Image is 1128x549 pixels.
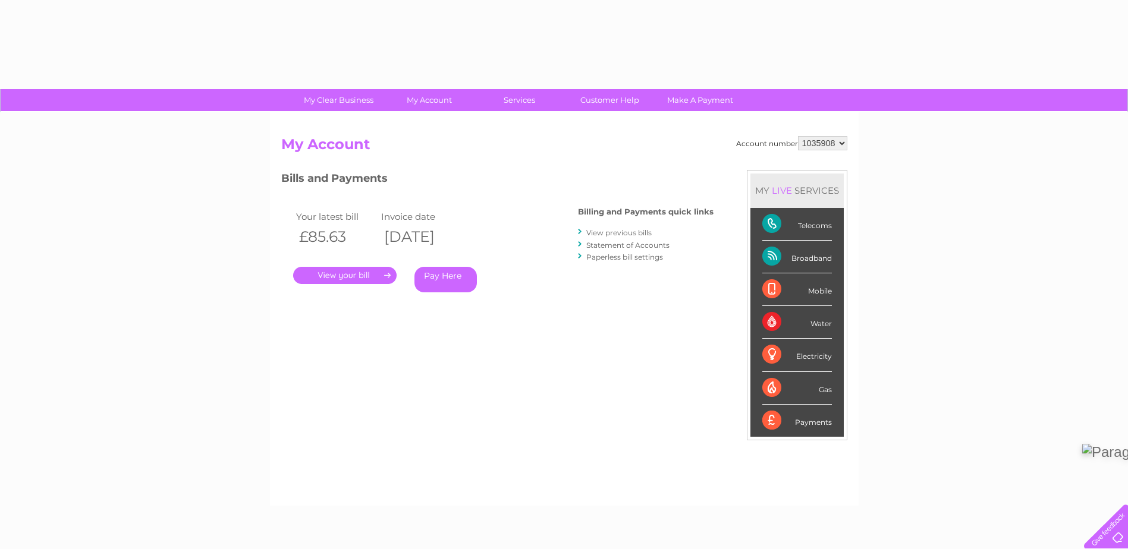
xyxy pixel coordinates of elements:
a: Statement of Accounts [586,241,670,250]
div: Telecoms [762,208,832,241]
div: Electricity [762,339,832,371]
a: Pay Here [414,267,477,292]
div: Account number [736,136,847,150]
a: View previous bills [586,228,652,237]
th: £85.63 [293,225,379,249]
div: Mobile [762,273,832,306]
div: Gas [762,372,832,405]
a: . [293,267,397,284]
a: Make A Payment [651,89,749,111]
td: Your latest bill [293,209,379,225]
div: Broadband [762,241,832,273]
a: My Clear Business [290,89,388,111]
a: Customer Help [561,89,659,111]
a: Services [470,89,568,111]
h3: Bills and Payments [281,170,714,191]
h4: Billing and Payments quick links [578,207,714,216]
td: Invoice date [378,209,464,225]
div: MY SERVICES [750,173,844,207]
div: Payments [762,405,832,437]
div: Water [762,306,832,339]
a: My Account [380,89,478,111]
a: Paperless bill settings [586,253,663,261]
div: LIVE [769,185,794,196]
th: [DATE] [378,225,464,249]
h2: My Account [281,136,847,159]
